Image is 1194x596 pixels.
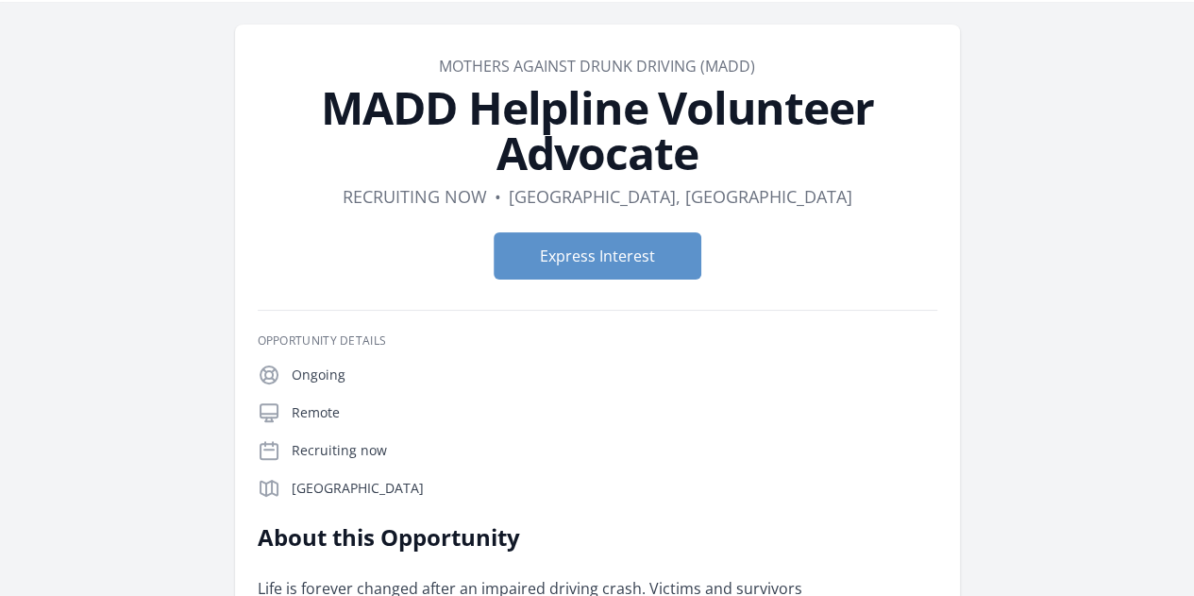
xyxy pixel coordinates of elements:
dd: Recruiting now [343,183,487,210]
div: • [495,183,501,210]
p: Recruiting now [292,441,937,460]
button: Express Interest [494,232,701,280]
p: Remote [292,403,937,422]
h2: About this Opportunity [258,522,810,553]
dd: [GEOGRAPHIC_DATA], [GEOGRAPHIC_DATA] [509,183,852,210]
a: Mothers Against Drunk Driving (MADD) [439,56,755,77]
p: Ongoing [292,366,937,384]
p: [GEOGRAPHIC_DATA] [292,479,937,498]
h1: MADD Helpline Volunteer Advocate [258,85,937,176]
h3: Opportunity Details [258,333,937,349]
